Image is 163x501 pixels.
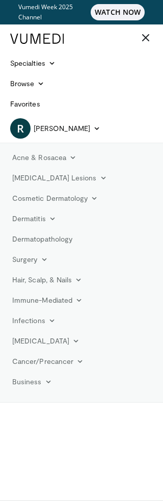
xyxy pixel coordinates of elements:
a: Hair, Scalp, & Nails [6,270,88,290]
a: Dermatitis [6,208,62,229]
span: R [10,118,31,139]
a: Browse [4,73,51,94]
a: Infections [6,310,62,331]
a: Favorites [4,94,46,114]
a: Cosmetic Dermatology [6,188,104,208]
a: Surgery [6,249,54,270]
a: Cancer/Precancer [6,351,90,372]
span: WATCH NOW [91,4,145,20]
a: [MEDICAL_DATA] [6,331,86,351]
a: Immune-Mediated [6,290,89,310]
a: Business [6,372,58,392]
a: [MEDICAL_DATA] Lesions [6,168,113,188]
span: [PERSON_NAME] [34,123,90,134]
img: VuMedi Logo [10,34,64,44]
a: Dermatopathology [6,229,78,249]
a: Specialties [4,53,62,73]
a: R [PERSON_NAME] [10,118,100,139]
a: Acne & Rosacea [6,147,83,168]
